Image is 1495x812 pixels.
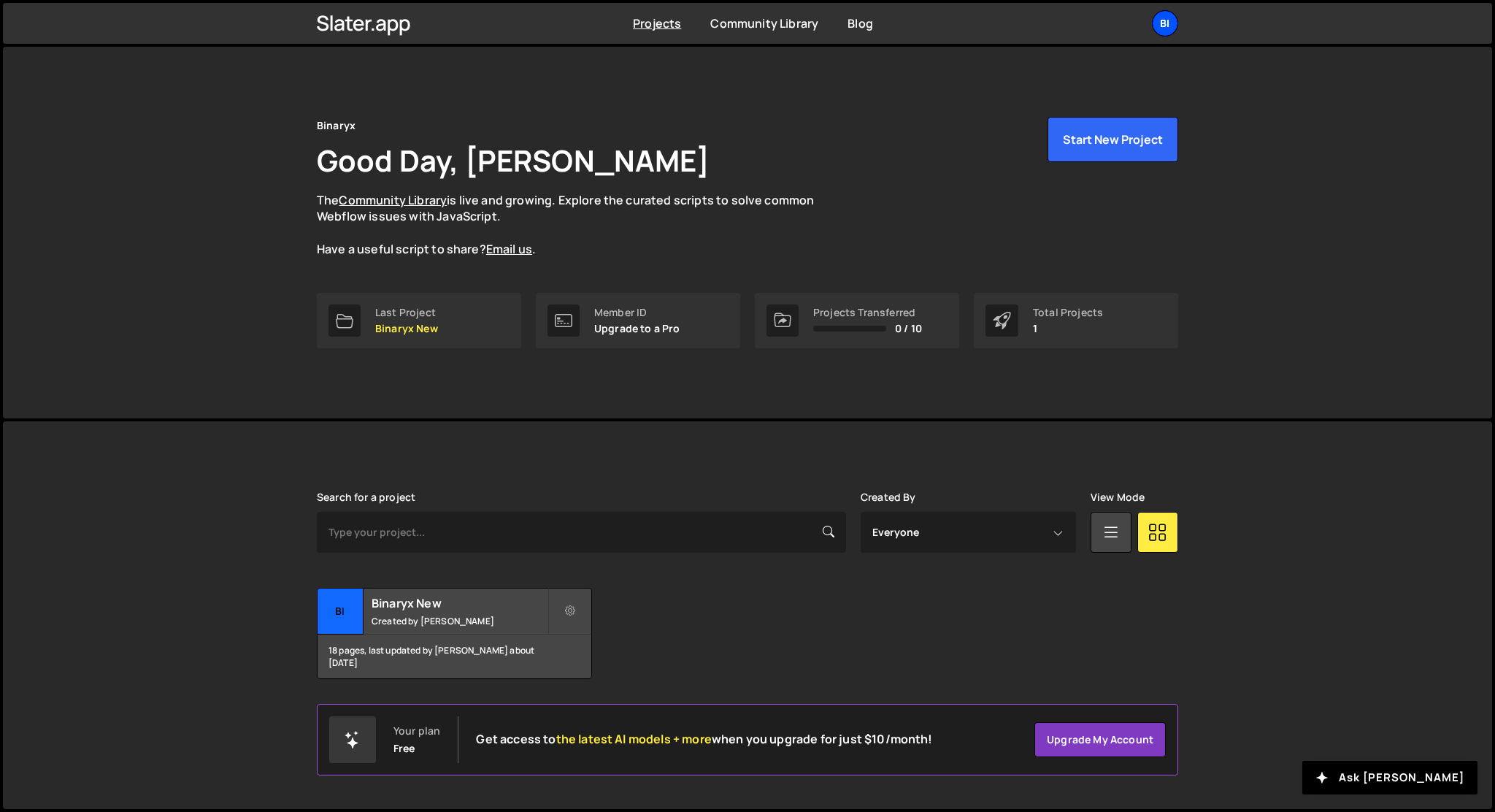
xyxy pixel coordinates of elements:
[1033,307,1103,318] div: Total Projects
[633,15,681,31] a: Projects
[372,595,547,611] h2: Binaryx New
[1048,117,1178,162] button: Start New Project
[813,307,922,318] div: Projects Transferred
[1091,491,1145,503] label: View Mode
[1152,10,1178,37] a: Bi
[895,323,922,334] span: 0 / 10
[375,307,438,318] div: Last Project
[1302,761,1477,794] button: Ask [PERSON_NAME]
[1034,722,1166,757] a: Upgrade my account
[556,731,712,747] span: the latest AI models + more
[317,140,710,180] h1: Good Day, [PERSON_NAME]
[317,588,592,679] a: Bi Binaryx New Created by [PERSON_NAME] 18 pages, last updated by [PERSON_NAME] about [DATE]
[339,192,447,208] a: Community Library
[317,192,842,258] p: The is live and growing. Explore the curated scripts to solve common Webflow issues with JavaScri...
[861,491,916,503] label: Created By
[486,241,532,257] a: Email us
[317,512,846,553] input: Type your project...
[393,743,415,754] div: Free
[710,15,818,31] a: Community Library
[393,725,440,737] div: Your plan
[476,732,932,746] h2: Get access to when you upgrade for just $10/month!
[1033,323,1103,334] p: 1
[317,117,356,134] div: Binaryx
[318,589,364,635] div: Bi
[594,307,680,318] div: Member ID
[317,491,415,503] label: Search for a project
[372,615,547,627] small: Created by [PERSON_NAME]
[317,293,521,348] a: Last Project Binaryx New
[318,635,591,678] div: 18 pages, last updated by [PERSON_NAME] about [DATE]
[594,323,680,334] p: Upgrade to a Pro
[375,323,438,334] p: Binaryx New
[848,15,873,31] a: Blog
